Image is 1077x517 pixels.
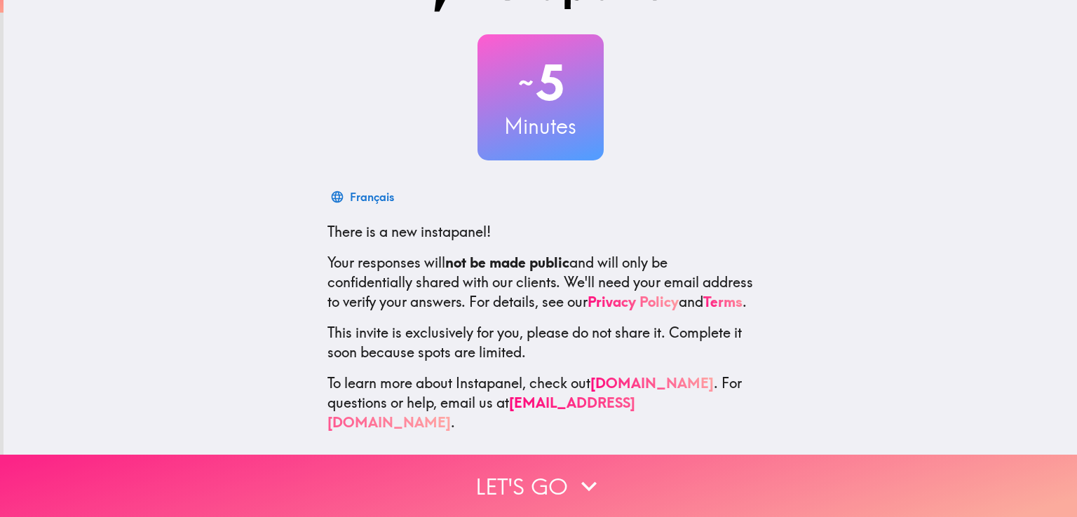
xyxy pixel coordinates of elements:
b: not be made public [445,254,569,271]
h3: Minutes [477,111,604,141]
a: Privacy Policy [588,293,679,310]
button: Français [327,183,400,211]
p: Your responses will and will only be confidentially shared with our clients. We'll need your emai... [327,253,754,312]
p: This invite is exclusively for you, please do not share it. Complete it soon because spots are li... [327,323,754,362]
a: [EMAIL_ADDRESS][DOMAIN_NAME] [327,394,635,431]
p: To learn more about Instapanel, check out . For questions or help, email us at . [327,373,754,432]
span: ~ [516,62,536,104]
a: [DOMAIN_NAME] [590,374,714,392]
a: Terms [703,293,743,310]
h2: 5 [477,54,604,111]
span: There is a new instapanel! [327,223,491,240]
div: Français [350,187,394,207]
